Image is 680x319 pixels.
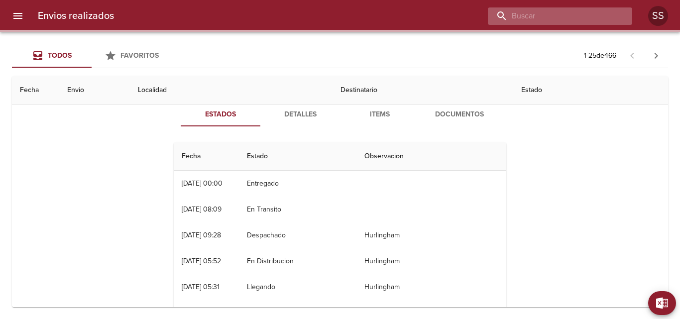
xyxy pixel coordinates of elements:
div: SS [648,6,668,26]
td: Llegando [239,274,356,300]
td: Hurlingham [356,222,506,248]
td: En Transito [239,197,356,222]
div: Tabs Envios [12,44,171,68]
th: Estado [513,76,668,105]
h6: Envios realizados [38,8,114,24]
th: Fecha [12,76,59,105]
div: Abrir información de usuario [648,6,668,26]
div: [DATE] 00:00 [182,179,223,188]
span: Estados [187,108,254,121]
span: Documentos [426,108,493,121]
div: [DATE] 05:31 [182,283,220,291]
td: Hurlingham [356,274,506,300]
span: Pagina siguiente [644,44,668,68]
input: buscar [488,7,615,25]
span: Pagina anterior [620,50,644,60]
p: 1 - 25 de 466 [584,51,616,61]
span: Favoritos [120,51,159,60]
span: Items [346,108,414,121]
span: Detalles [266,108,334,121]
button: menu [6,4,30,28]
div: [DATE] 08:09 [182,205,222,213]
td: Despachado [239,222,356,248]
td: Entregado [239,171,356,197]
div: [DATE] 09:28 [182,231,221,239]
td: En Distribucion [239,248,356,274]
th: Destinatario [333,76,513,105]
td: Hurlingham [356,248,506,274]
span: Todos [48,51,72,60]
div: [DATE] 05:52 [182,257,221,265]
div: Tabs detalle de guia [181,103,499,126]
th: Fecha [174,142,239,171]
th: Localidad [130,76,333,105]
button: Exportar Excel [648,291,676,315]
th: Observacion [356,142,506,171]
th: Envio [59,76,130,105]
th: Estado [239,142,356,171]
